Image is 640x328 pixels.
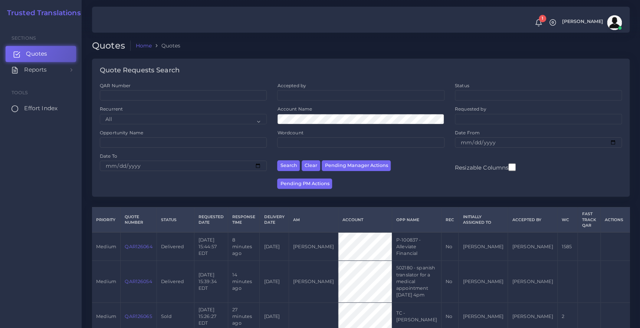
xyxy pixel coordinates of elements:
[6,101,76,116] a: Effort Index
[125,244,152,249] a: QAR126064
[6,46,76,62] a: Quotes
[2,9,81,17] a: Trusted Translations
[508,261,557,302] td: [PERSON_NAME]
[532,19,545,27] a: 1
[152,42,180,49] li: Quotes
[228,261,260,302] td: 14 minutes ago
[459,232,508,260] td: [PERSON_NAME]
[96,314,116,319] span: medium
[338,207,392,233] th: Account
[12,35,36,41] span: Sections
[459,261,508,302] td: [PERSON_NAME]
[508,232,557,260] td: [PERSON_NAME]
[100,153,117,159] label: Date To
[92,40,131,51] h2: Quotes
[24,66,47,74] span: Reports
[260,232,289,260] td: [DATE]
[125,279,152,284] a: QAR126054
[157,207,194,233] th: Status
[277,160,300,171] button: Search
[557,207,578,233] th: WC
[441,261,458,302] td: No
[392,261,441,302] td: 502180 - spanish translator for a medical appointment [DATE] 4pm
[260,261,289,302] td: [DATE]
[157,261,194,302] td: Delivered
[6,62,76,78] a: Reports
[558,15,624,30] a: [PERSON_NAME]avatar
[277,106,312,112] label: Account Name
[96,244,116,249] span: medium
[441,232,458,260] td: No
[24,104,58,112] span: Effort Index
[277,129,303,136] label: Wordcount
[194,207,228,233] th: Requested Date
[289,207,338,233] th: AM
[302,160,320,171] button: Clear
[392,232,441,260] td: P-100837 - Alleviate Financial
[459,207,508,233] th: Initially Assigned to
[136,42,152,49] a: Home
[100,82,131,89] label: QAR Number
[441,207,458,233] th: REC
[455,163,516,172] label: Resizable Columns
[607,15,622,30] img: avatar
[92,207,121,233] th: Priority
[26,50,47,58] span: Quotes
[508,207,557,233] th: Accepted by
[100,106,123,112] label: Recurrent
[508,163,516,172] input: Resizable Columns
[455,129,480,136] label: Date From
[289,232,338,260] td: [PERSON_NAME]
[322,160,391,171] button: Pending Manager Actions
[194,261,228,302] td: [DATE] 15:39:34 EDT
[121,207,157,233] th: Quote Number
[228,207,260,233] th: Response Time
[100,129,143,136] label: Opportunity Name
[96,279,116,284] span: medium
[260,207,289,233] th: Delivery Date
[100,66,180,75] h4: Quote Requests Search
[289,261,338,302] td: [PERSON_NAME]
[277,82,306,89] label: Accepted by
[455,82,469,89] label: Status
[562,19,603,24] span: [PERSON_NAME]
[194,232,228,260] td: [DATE] 15:44:57 EDT
[392,207,441,233] th: Opp Name
[12,90,28,95] span: Tools
[539,15,546,22] span: 1
[455,106,486,112] label: Requested by
[578,207,600,233] th: Fast Track QAR
[157,232,194,260] td: Delivered
[125,314,152,319] a: QAR126065
[557,232,578,260] td: 1585
[228,232,260,260] td: 8 minutes ago
[277,178,332,189] button: Pending PM Actions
